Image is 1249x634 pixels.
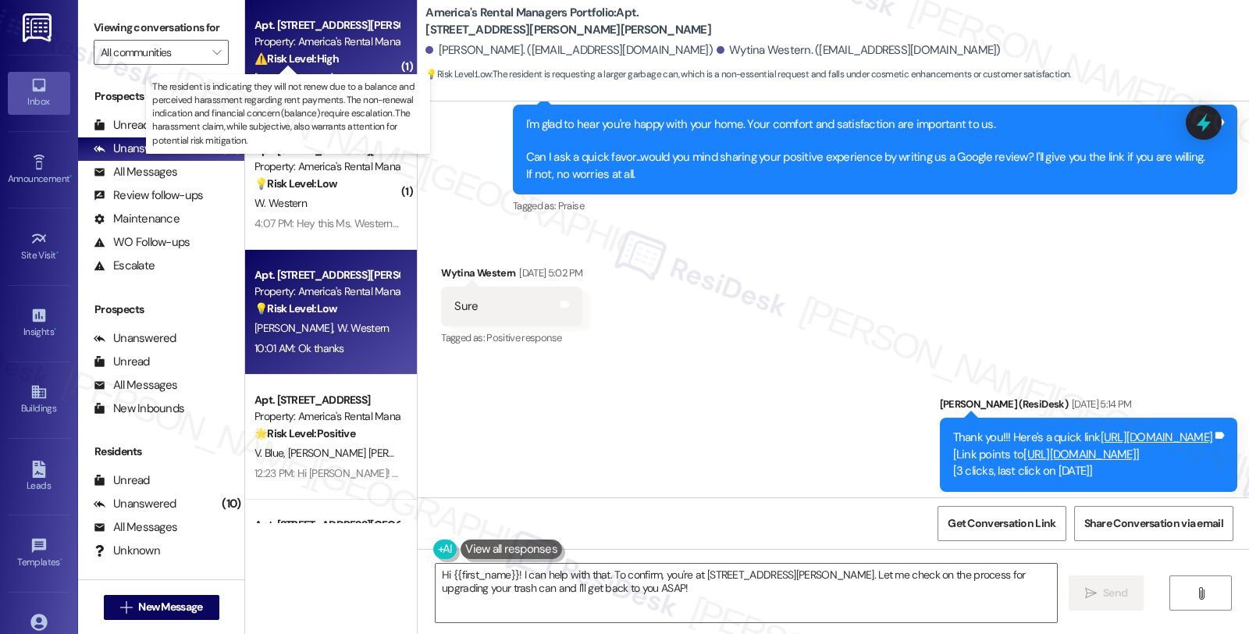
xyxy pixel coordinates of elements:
strong: 💡 Risk Level: Low [254,301,337,315]
span: W. Western [337,321,390,335]
span: Share Conversation via email [1084,515,1223,532]
div: Unanswered [94,330,176,347]
div: Unknown [94,543,160,559]
button: Send [1069,575,1144,611]
span: V. Blue [254,446,288,460]
span: [PERSON_NAME] [PERSON_NAME] [288,446,451,460]
div: 4:07 PM: Hey this Ms. Western was waiting for you to get back to me about up-sizing my garbage ca... [254,216,785,230]
input: All communities [101,40,204,65]
div: Unread [94,472,150,489]
div: (10) [218,492,244,516]
div: Wytina Western. ([EMAIL_ADDRESS][DOMAIN_NAME]) [717,42,1001,59]
span: : The resident is requesting a larger garbage can, which is a non-essential request and falls und... [425,66,1070,83]
div: Apt. [STREET_ADDRESS][PERSON_NAME][PERSON_NAME] [254,267,399,283]
div: All Messages [94,164,177,180]
strong: 🌟 Risk Level: Positive [254,426,355,440]
div: [DATE] 5:14 PM [1068,396,1132,412]
span: Send [1103,585,1127,601]
div: Escalate [94,258,155,274]
i:  [1195,587,1207,600]
button: Share Conversation via email [1074,506,1233,541]
i:  [1085,587,1097,600]
a: Inbox [8,72,70,114]
div: Property: America's Rental Managers Portfolio [254,408,399,425]
a: Buildings [8,379,70,421]
label: Viewing conversations for [94,16,229,40]
strong: ⚠️ Risk Level: High [254,52,339,66]
div: Apt. [STREET_ADDRESS] [254,392,399,408]
div: Tagged as: [940,492,1238,515]
div: Property: America's Rental Managers Portfolio [254,34,399,50]
div: [PERSON_NAME] (ResiDesk) [940,396,1238,418]
div: Prospects [78,301,244,318]
div: Sure [454,298,478,315]
a: Templates • [8,532,70,575]
span: [PERSON_NAME] [254,71,333,85]
div: [PERSON_NAME]. ([EMAIL_ADDRESS][DOMAIN_NAME]) [425,42,713,59]
div: Unanswered [94,496,176,512]
div: 12:23 PM: Hi [PERSON_NAME]! Please let us know the conditions in case of renewal, do you have any... [254,466,927,480]
div: Apt. [STREET_ADDRESS][GEOGRAPHIC_DATA][STREET_ADDRESS] [254,517,399,533]
div: 10:01 AM: Ok thanks [254,341,344,355]
div: Property: America's Rental Managers Portfolio [254,158,399,175]
div: Property: America's Rental Managers Portfolio [254,283,399,300]
span: Praise [558,199,584,212]
span: • [54,324,56,335]
div: Review follow-ups [94,187,203,204]
strong: 💡 Risk Level: Low [425,68,491,80]
div: Thank you!!! Here's a quick link [Link points to ] [3 clicks, last click on [DATE]] [953,429,1213,479]
span: Get Conversation Link [948,515,1055,532]
div: Wytina Western [441,265,582,287]
span: [PERSON_NAME] [254,321,337,335]
a: Leads [8,456,70,498]
span: • [60,554,62,565]
div: Unread [94,117,150,134]
div: Unread [94,354,150,370]
span: • [56,248,59,258]
div: Prospects + Residents [78,88,244,105]
span: New Message [138,599,202,615]
div: All Messages [94,519,177,536]
div: WO Follow-ups [94,234,190,251]
a: Site Visit • [8,226,70,268]
div: Maintenance [94,211,180,227]
strong: 💡 Risk Level: Low [254,176,337,191]
p: The resident is indicating they will not renew due to a balance and perceived harassment regardin... [152,80,424,148]
span: Praise [984,497,1010,510]
div: Apt. [STREET_ADDRESS][PERSON_NAME], [STREET_ADDRESS][PERSON_NAME] [254,17,399,34]
div: Residents [78,443,244,460]
div: Tagged as: [513,194,1237,217]
div: I'm glad to hear you're happy with your home. Your comfort and satisfaction are important to us. ... [526,116,1212,183]
span: • [69,171,72,182]
span: Positive response [486,331,561,344]
div: Unanswered [94,141,176,157]
img: ResiDesk Logo [23,13,55,42]
i:  [120,601,132,614]
button: Get Conversation Link [938,506,1066,541]
div: All Messages [94,377,177,394]
textarea: Hi {{first_name}}! I can help with that. To confirm, you're at [STREET_ADDRESS][PERSON_NAME]. Let... [436,564,1057,622]
b: America's Rental Managers Portfolio: Apt. [STREET_ADDRESS][PERSON_NAME][PERSON_NAME] [425,5,738,38]
div: [DATE] 5:02 PM [515,265,582,281]
span: W. Western [254,196,307,210]
a: [URL][DOMAIN_NAME] [1023,447,1136,462]
i:  [212,46,221,59]
div: New Inbounds [94,401,184,417]
a: Insights • [8,302,70,344]
a: [URL][DOMAIN_NAME] [1101,429,1213,445]
button: New Message [104,595,219,620]
div: Tagged as: [441,326,582,349]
